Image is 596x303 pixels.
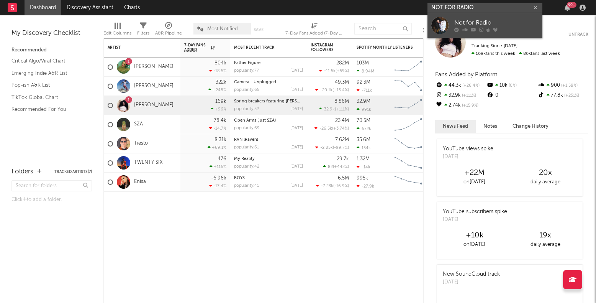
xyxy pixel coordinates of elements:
div: [DATE] [290,126,303,130]
div: popularity: 77 [234,69,259,73]
div: 995k [357,176,368,181]
button: Untrack [568,31,588,38]
div: 99 + [567,2,576,8]
div: +10k [439,231,510,240]
div: +69.1 % [208,145,226,150]
div: 7.62M [335,137,349,142]
div: [DATE] [443,153,493,161]
div: [DATE] [290,88,303,92]
div: BOYS [234,176,303,180]
span: -99.7 % [334,146,348,150]
div: 322k [216,80,226,85]
div: Camera - Unplugged [234,80,303,84]
div: 29.7k [337,156,349,161]
div: 19 x [510,231,581,240]
div: popularity: 69 [234,126,260,130]
button: 99+ [565,5,570,11]
span: 7-Day Fans Added [184,43,209,52]
div: 103M [357,61,369,66]
div: Filters [137,19,149,41]
a: Enisa [134,179,146,185]
button: Notes [476,120,505,133]
span: Tracking Since: [DATE] [472,44,517,48]
div: ( ) [314,126,349,131]
div: 7-Day Fans Added (7-Day Fans Added) [285,19,343,41]
div: [DATE] [443,278,500,286]
div: Instagram Followers [311,43,337,52]
a: [PERSON_NAME] [134,64,174,70]
div: 672k [357,126,371,131]
a: Not for Radio [427,13,542,38]
div: 49.3M [335,80,349,85]
div: 23.4M [335,118,349,123]
div: Spotify Monthly Listeners [357,45,414,50]
button: Save [254,28,264,32]
div: Open Arms (just SZA) [234,119,303,123]
span: 32.9k [324,107,335,112]
a: RVN (Raven) [234,138,258,142]
div: [DATE] [290,145,303,150]
div: -14k [357,165,370,170]
span: -16.9 % [334,184,348,188]
div: ( ) [316,183,349,188]
svg: Chart title [391,96,426,115]
a: Tiësto [134,140,148,147]
span: Fans Added by Platform [435,72,498,77]
a: Spring breakers featuring [PERSON_NAME] [234,99,319,104]
span: -26.5k [319,127,332,131]
span: -20.1k [320,88,332,92]
div: My Reality [234,157,303,161]
div: Spring breakers featuring kesha [234,99,303,104]
a: BOYS [234,176,245,180]
div: Recommended [11,46,92,55]
svg: Chart title [391,77,426,96]
svg: Chart title [391,115,426,134]
input: Search for artists [427,3,542,13]
a: [PERSON_NAME] [134,83,174,89]
div: 10k [486,81,537,91]
span: +15.9 % [461,104,478,108]
span: 169k fans this week [472,51,515,56]
div: 35.6M [357,137,370,142]
div: +22M [439,168,510,178]
div: daily average [510,240,581,249]
span: 86k fans last week [472,51,560,56]
a: TikTok Global Chart [11,93,84,102]
div: popularity: 61 [234,145,259,150]
div: Filters [137,29,149,38]
svg: Chart title [391,134,426,153]
div: 8.86M [334,99,349,104]
div: -17.4 % [209,183,226,188]
a: Camera - Unplugged [234,80,276,84]
span: +15.4 % [334,88,348,92]
div: [DATE] [290,107,303,111]
div: Most Recent Track [234,45,291,50]
div: 900 [537,81,588,91]
a: Recommended For You [11,105,84,114]
a: TWENTY SIX [134,160,163,166]
span: +26.4 % [461,84,480,88]
div: on [DATE] [439,240,510,249]
a: [PERSON_NAME] [134,102,174,109]
span: +3.74 % [333,127,348,131]
div: [DATE] [290,184,303,188]
svg: Chart title [391,153,426,173]
span: 82 [328,165,333,169]
a: Pop-ish A&R List [11,81,84,89]
div: 169k [215,99,226,104]
div: -6.96k [211,176,226,181]
div: +116 % [210,164,226,169]
span: +1.58 % [560,84,578,88]
div: 0 [486,91,537,100]
div: daily average [510,178,581,187]
span: Most Notified [207,26,238,31]
span: +251 % [563,94,579,98]
div: Not for Radio [454,18,539,28]
div: ( ) [315,87,349,92]
input: Search... [354,23,412,35]
span: 0 % [508,84,517,88]
div: 92.3M [357,80,370,85]
div: [DATE] [290,165,303,169]
div: 2.74k [435,100,486,110]
div: Artist [108,45,165,50]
